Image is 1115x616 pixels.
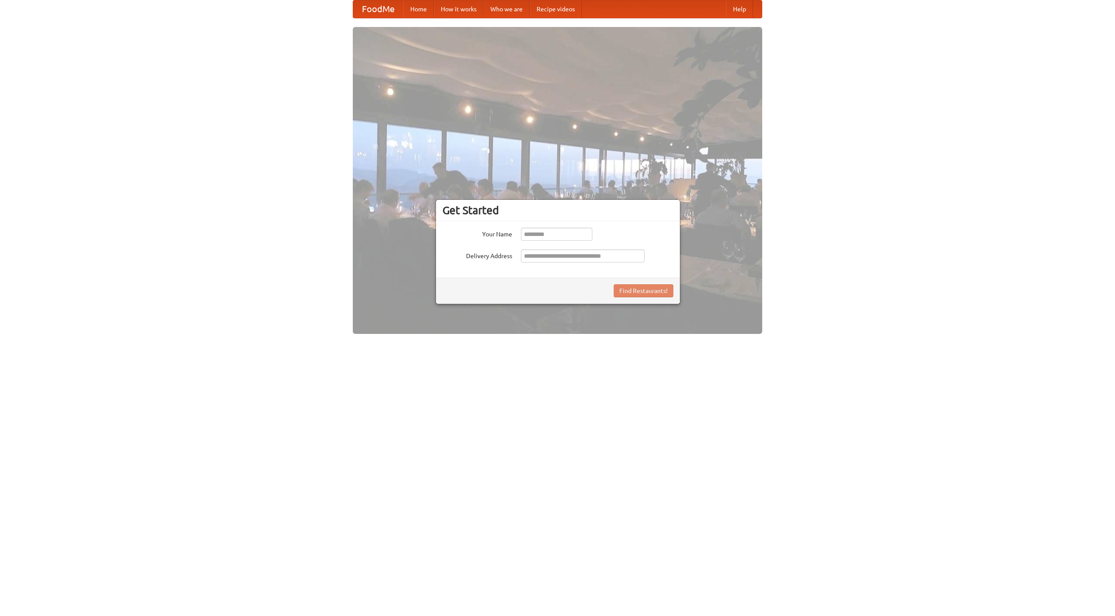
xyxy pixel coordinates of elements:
a: Help [726,0,753,18]
label: Your Name [443,228,512,239]
a: Home [403,0,434,18]
h3: Get Started [443,204,673,217]
a: Recipe videos [530,0,582,18]
a: How it works [434,0,483,18]
button: Find Restaurants! [614,284,673,297]
a: FoodMe [353,0,403,18]
a: Who we are [483,0,530,18]
label: Delivery Address [443,249,512,260]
